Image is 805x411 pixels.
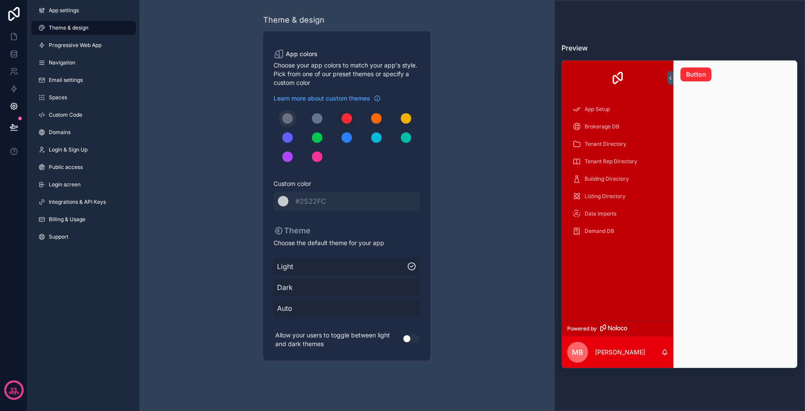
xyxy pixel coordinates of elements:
a: Demand DB [567,223,668,239]
a: App settings [31,3,136,17]
span: Custom Code [49,111,82,118]
a: Learn more about custom themes [274,94,381,103]
a: Listing Directory [567,189,668,204]
a: Progressive Web App [31,38,136,52]
span: Learn more about custom themes [274,94,370,103]
p: days [9,389,19,396]
span: Building Directory [585,175,629,182]
a: App Setup [567,101,668,117]
a: Spaces [31,91,136,104]
a: Public access [31,160,136,174]
a: Custom Code [31,108,136,122]
span: Domains [49,129,71,136]
span: Choose your app colors to match your app's style. Pick from one of our preset themes or specify a... [274,61,420,87]
span: Choose the default theme for your app [274,239,420,247]
h3: Preview [561,43,798,53]
a: Building Directory [567,171,668,187]
a: Email settings [31,73,136,87]
span: Auto [277,303,416,313]
p: Allow your users to toggle between light and dark themes [274,329,402,350]
span: #2522FC [295,197,326,205]
img: App logo [611,71,625,85]
span: Login screen [49,181,81,188]
div: Theme & design [263,14,325,26]
a: Tenant Rep Directory [567,154,668,169]
a: Brokerage DB [567,119,668,135]
a: Integrations & API Keys [31,195,136,209]
span: Support [49,233,68,240]
a: Login & Sign Up [31,143,136,157]
button: Button [680,67,711,81]
span: App colors [286,50,318,58]
span: Progressive Web App [49,42,101,49]
span: Light [277,261,407,272]
a: Theme & design [31,21,136,35]
a: Login screen [31,178,136,192]
span: Email settings [49,77,83,84]
span: Data Imports [585,210,616,217]
span: Brokerage DB [585,123,619,130]
a: Data Imports [567,206,668,222]
span: Custom color [274,179,413,188]
span: Navigation [49,59,75,66]
span: Tenant Directory [585,141,626,148]
span: MB [572,347,583,357]
a: Navigation [31,56,136,70]
p: 13 [10,386,17,394]
span: Tenant Rep Directory [585,158,637,165]
div: scrollable content [562,95,673,320]
span: Integrations & API Keys [49,199,106,205]
span: Billing & Usage [49,216,85,223]
span: App Setup [585,106,610,113]
a: Billing & Usage [31,212,136,226]
span: Public access [49,164,83,171]
a: Powered by [562,320,673,337]
span: App settings [49,7,79,14]
a: Tenant Directory [567,136,668,152]
span: Demand DB [585,228,614,235]
p: Theme [274,225,311,237]
span: Theme & design [49,24,88,31]
span: Spaces [49,94,67,101]
span: Powered by [567,325,597,332]
a: Domains [31,125,136,139]
p: [PERSON_NAME] [595,348,645,357]
span: Dark [277,282,416,293]
span: Listing Directory [585,193,626,200]
span: Login & Sign Up [49,146,88,153]
a: Support [31,230,136,244]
